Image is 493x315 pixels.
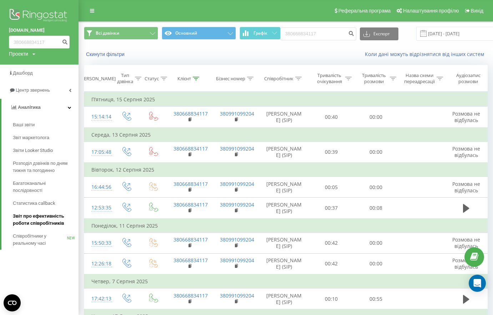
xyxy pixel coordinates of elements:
span: Розподіл дзвінків по дням тижня та погодинно [13,160,75,174]
button: Експорт [360,27,398,40]
td: 00:42 [309,253,354,274]
td: 00:39 [309,142,354,163]
span: Реферальна програма [338,8,391,14]
div: Статус [145,76,159,82]
td: 00:00 [354,253,398,274]
td: 00:00 [354,233,398,253]
a: Звіт маркетолога [13,131,79,144]
input: Пошук за номером [281,27,356,40]
td: [PERSON_NAME] (SIP) [259,177,309,198]
div: Назва схеми переадресації [404,72,435,85]
a: Звіти Looker Studio [13,144,79,157]
span: Розмова не відбулась [452,236,480,249]
div: 12:53:35 [91,201,106,215]
span: Всі дзвінки [96,30,119,36]
a: Звіт про ефективність роботи співробітників [13,210,79,230]
a: 380991099204 [220,201,254,208]
a: 380668834117 [173,110,208,117]
div: Співробітник [264,76,293,82]
span: Розмова не відбулась [452,257,480,270]
span: Звіти Looker Studio [13,147,53,154]
a: [DOMAIN_NAME] [9,27,70,34]
a: 380991099204 [220,110,254,117]
td: 00:00 [354,107,398,128]
td: [PERSON_NAME] (SIP) [259,233,309,253]
a: 380668834117 [173,201,208,208]
td: 00:00 [354,177,398,198]
td: 00:42 [309,233,354,253]
span: Розмова не відбулась [452,145,480,158]
td: 00:00 [354,142,398,163]
a: 380991099204 [220,181,254,187]
td: 00:05 [309,177,354,198]
td: [PERSON_NAME] (SIP) [259,107,309,128]
a: 380668834117 [173,257,208,264]
span: Налаштування профілю [403,8,459,14]
a: Ваші звіти [13,118,79,131]
img: Ringostat logo [9,7,70,25]
button: Графік [240,27,281,40]
a: 380668834117 [173,292,208,299]
td: [PERSON_NAME] (SIP) [259,253,309,274]
a: Статистика callback [13,197,79,210]
td: 00:55 [354,289,398,310]
div: 15:14:14 [91,110,106,124]
div: 16:44:56 [91,180,106,194]
div: 15:50:33 [91,236,106,250]
a: 380991099204 [220,292,254,299]
div: Проекти [9,50,28,57]
a: 380991099204 [220,257,254,264]
a: 380668834117 [173,181,208,187]
span: Графік [253,31,267,36]
td: 00:37 [309,198,354,219]
span: Звіт про ефективність роботи співробітників [13,213,75,227]
div: 12:26:18 [91,257,106,271]
a: 380991099204 [220,145,254,152]
span: Звіт маркетолога [13,134,49,141]
button: Open CMP widget [4,294,21,311]
a: 380991099204 [220,236,254,243]
a: 380668834117 [173,236,208,243]
a: Розподіл дзвінків по дням тижня та погодинно [13,157,79,177]
div: Тривалість розмови [360,72,388,85]
button: Всі дзвінки [84,27,158,40]
a: 380668834117 [173,145,208,152]
a: Коли дані можуть відрізнятися вiд інших систем [365,51,488,57]
input: Пошук за номером [9,36,70,49]
td: 00:10 [309,289,354,310]
span: Центр звернень [16,87,50,93]
td: [PERSON_NAME] (SIP) [259,142,309,163]
span: Аналiтика [18,105,41,110]
td: 00:08 [354,198,398,219]
div: Тип дзвінка [117,72,133,85]
div: [PERSON_NAME] [80,76,116,82]
span: Вихід [471,8,483,14]
span: Розмова не відбулась [452,181,480,194]
button: Скинути фільтри [84,51,128,57]
td: [PERSON_NAME] (SIP) [259,289,309,310]
a: Співробітники у реальному часіNEW [13,230,79,250]
div: 17:42:13 [91,292,106,306]
div: Клієнт [177,76,191,82]
span: Співробітники у реальному часі [13,233,67,247]
span: Ваші звіти [13,121,35,128]
span: Багатоканальні послідовності [13,180,75,194]
td: 00:40 [309,107,354,128]
td: [PERSON_NAME] (SIP) [259,198,309,219]
a: Багатоканальні послідовності [13,177,79,197]
div: Тривалість очікування [315,72,343,85]
span: Розмова не відбулась [452,110,480,123]
div: Бізнес номер [216,76,245,82]
span: Дашборд [13,70,33,76]
span: Статистика callback [13,200,55,207]
div: 17:05:48 [91,145,106,159]
div: Аудіозапис розмови [451,72,486,85]
a: Аналiтика [1,99,79,116]
div: Open Intercom Messenger [469,275,486,292]
button: Основний [162,27,236,40]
